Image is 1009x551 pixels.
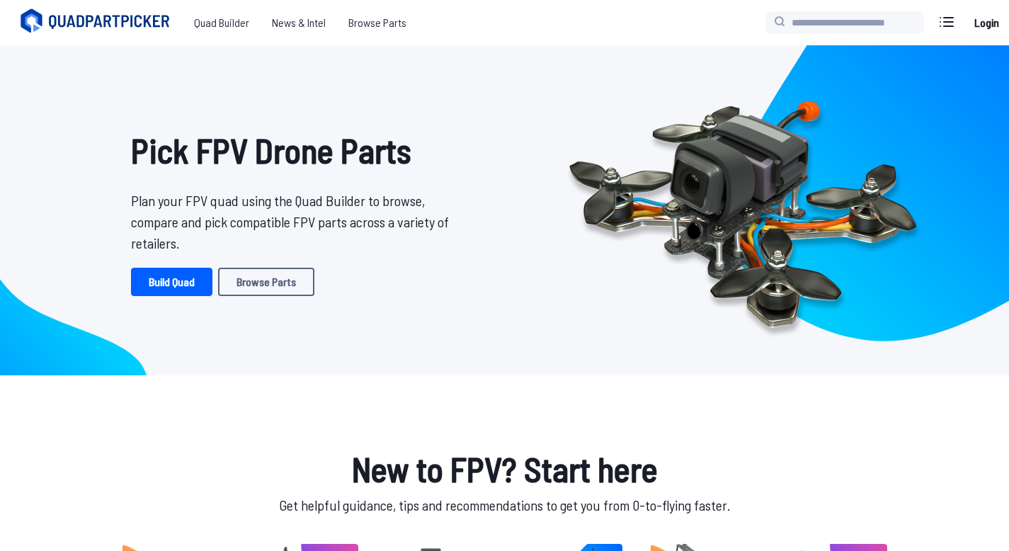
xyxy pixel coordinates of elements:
[183,8,261,37] a: Quad Builder
[337,8,418,37] a: Browse Parts
[261,8,337,37] a: News & Intel
[218,268,314,296] a: Browse Parts
[539,69,947,352] img: Quadcopter
[120,443,890,494] h1: New to FPV? Start here
[969,8,1003,37] a: Login
[131,190,460,254] p: Plan your FPV quad using the Quad Builder to browse, compare and pick compatible FPV parts across...
[131,268,212,296] a: Build Quad
[120,494,890,516] p: Get helpful guidance, tips and recommendations to get you from 0-to-flying faster.
[131,125,460,176] h1: Pick FPV Drone Parts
